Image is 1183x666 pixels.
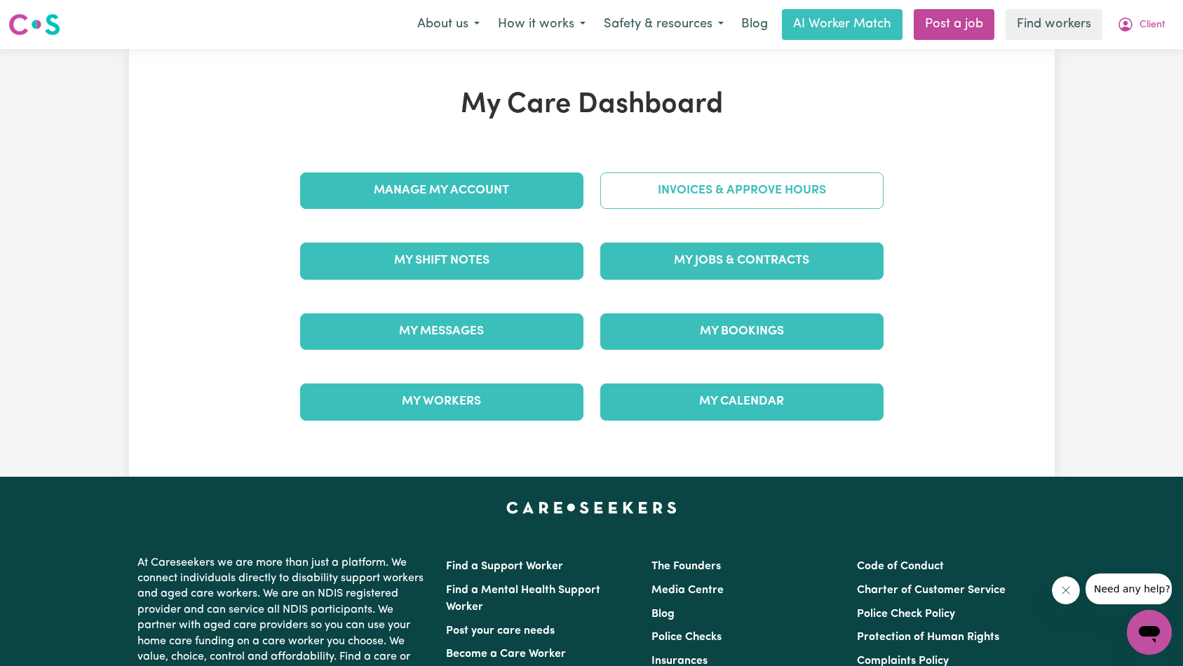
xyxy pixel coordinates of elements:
a: Find a Mental Health Support Worker [446,585,600,613]
button: How it works [489,10,595,39]
iframe: Button to launch messaging window [1127,610,1172,655]
a: My Calendar [600,383,884,420]
button: About us [408,10,489,39]
a: Become a Care Worker [446,648,566,660]
a: Find workers [1006,9,1102,40]
a: My Messages [300,313,583,350]
a: AI Worker Match [782,9,903,40]
a: Blog [651,609,675,620]
h1: My Care Dashboard [292,88,892,122]
a: Police Checks [651,632,722,643]
a: Charter of Customer Service [857,585,1006,596]
a: The Founders [651,561,721,572]
button: Safety & resources [595,10,733,39]
a: Blog [733,9,776,40]
a: My Jobs & Contracts [600,243,884,279]
a: Invoices & Approve Hours [600,172,884,209]
a: Code of Conduct [857,561,944,572]
a: Find a Support Worker [446,561,563,572]
a: My Bookings [600,313,884,350]
a: Post a job [914,9,994,40]
a: Police Check Policy [857,609,955,620]
a: Careseekers logo [8,8,60,41]
iframe: Message from company [1086,573,1172,604]
img: Careseekers logo [8,12,60,37]
span: Client [1140,18,1165,33]
a: Media Centre [651,585,724,596]
a: Careseekers home page [506,502,677,513]
a: Post your care needs [446,625,555,637]
a: My Shift Notes [300,243,583,279]
a: Protection of Human Rights [857,632,999,643]
a: Manage My Account [300,172,583,209]
a: My Workers [300,383,583,420]
button: My Account [1108,10,1175,39]
iframe: Close message [1052,576,1080,604]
